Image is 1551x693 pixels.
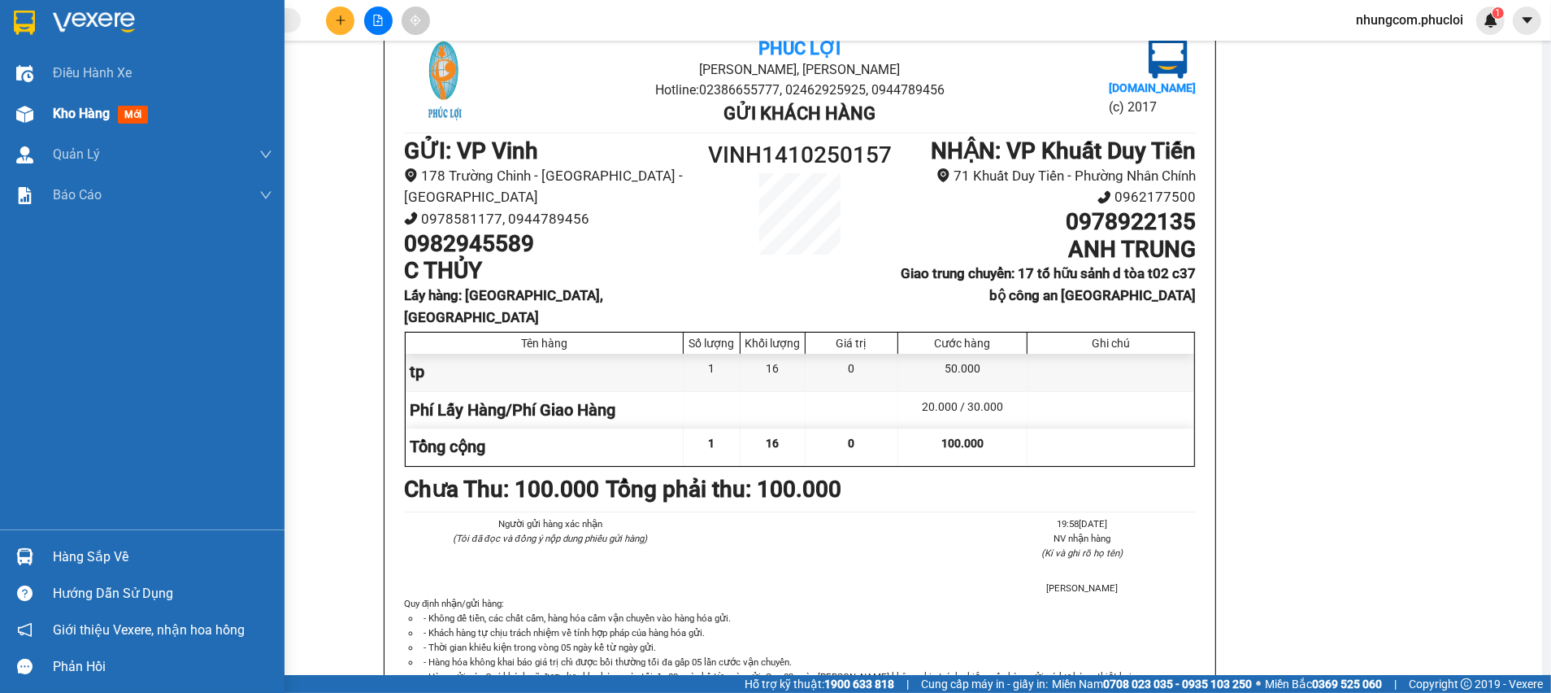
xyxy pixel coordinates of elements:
[404,40,485,121] img: logo.jpg
[410,437,485,456] span: Tổng cộng
[806,354,898,390] div: 0
[53,63,132,83] span: Điều hành xe
[758,38,841,59] b: Phúc Lợi
[536,80,1063,100] li: Hotline: 02386655777, 02462925925, 0944789456
[404,168,418,182] span: environment
[53,655,272,679] div: Phản hồi
[606,476,841,503] b: Tổng phải thu: 100.000
[53,144,100,164] span: Quản Lý
[372,15,384,26] span: file-add
[1461,678,1472,690] span: copyright
[17,622,33,638] span: notification
[745,675,894,693] span: Hỗ trợ kỹ thuật:
[941,437,984,450] span: 100.000
[364,7,393,35] button: file-add
[16,106,33,123] img: warehouse-icon
[899,186,1196,208] li: 0962177500
[410,15,421,26] span: aim
[1520,13,1535,28] span: caret-down
[901,265,1196,303] b: Giao trung chuyển: 17 tố hữu sảnh d tòa t02 c37 bộ công an [GEOGRAPHIC_DATA]
[404,230,701,258] h1: 0982945589
[53,185,102,205] span: Báo cáo
[14,11,35,35] img: logo-vxr
[931,137,1196,164] b: NHẬN : VP Khuất Duy Tiến
[1032,337,1190,350] div: Ghi chú
[1041,547,1123,559] i: (Kí và ghi rõ họ tên)
[1265,675,1382,693] span: Miền Bắc
[53,545,272,569] div: Hàng sắp về
[1109,81,1196,94] b: [DOMAIN_NAME]
[701,137,899,173] h1: VINH1410250157
[16,548,33,565] img: warehouse-icon
[899,165,1196,187] li: 71 Khuất Duy Tiến - Phường Nhân Chính
[16,187,33,204] img: solution-icon
[1495,7,1501,19] span: 1
[899,208,1196,236] h1: 0978922135
[404,137,538,164] b: GỬI : VP Vinh
[410,337,679,350] div: Tên hàng
[152,60,680,81] li: Hotline: 02386655777, 02462925925, 0944789456
[1103,678,1252,691] strong: 0708 023 035 - 0935 103 250
[688,337,736,350] div: Số lượng
[921,675,1048,693] span: Cung cấp máy in - giấy in:
[404,476,599,503] b: Chưa Thu : 100.000
[437,516,663,531] li: Người gửi hàng xác nhận
[404,208,701,230] li: 0978581177, 0944789456
[1109,97,1196,117] li: (c) 2017
[902,337,1023,350] div: Cước hàng
[53,106,110,121] span: Kho hàng
[1394,675,1397,693] span: |
[335,15,346,26] span: plus
[741,354,806,390] div: 16
[118,106,148,124] span: mới
[420,655,1196,669] li: - Hàng hóa không khai báo giá trị chỉ được bồi thường tối đa gấp 05 lần cước vận chuyển.
[969,581,1196,595] li: [PERSON_NAME]
[259,148,272,161] span: down
[404,211,418,225] span: phone
[16,65,33,82] img: warehouse-icon
[1256,681,1261,687] span: ⚪️
[969,516,1196,531] li: 19:58[DATE]
[810,337,893,350] div: Giá trị
[536,59,1063,80] li: [PERSON_NAME], [PERSON_NAME]
[402,7,430,35] button: aim
[420,611,1196,625] li: - Không để tiền, các chất cấm, hàng hóa cấm vận chuyển vào hàng hóa gửi.
[326,7,354,35] button: plus
[684,354,741,390] div: 1
[404,596,1196,684] div: Quy định nhận/gửi hàng :
[404,287,603,325] b: Lấy hàng : [GEOGRAPHIC_DATA], [GEOGRAPHIC_DATA]
[420,669,1196,684] li: - Hàng gửi của Quý khách sẽ được lưu kho bảo quản tối đa 03 ngày kể từ ngày gửi. Sau 03 ngày, [PE...
[53,620,245,640] span: Giới thiệu Vexere, nhận hoa hồng
[16,146,33,163] img: warehouse-icon
[1052,675,1252,693] span: Miền Nam
[1149,40,1188,79] img: logo.jpg
[152,40,680,60] li: [PERSON_NAME], [PERSON_NAME]
[969,531,1196,546] li: NV nhận hàng
[420,640,1196,655] li: - Thời gian khiếu kiện trong vòng 05 ngày kể từ ngày gửi.
[406,354,684,390] div: tp
[20,118,154,145] b: GỬI : VP Vinh
[708,437,715,450] span: 1
[1492,7,1504,19] sup: 1
[420,625,1196,640] li: - Khách hàng tự chịu trách nhiệm về tính hợp pháp của hàng hóa gửi.
[1343,10,1476,30] span: nhungcom.phucloi
[17,659,33,674] span: message
[824,678,894,691] strong: 1900 633 818
[1312,678,1382,691] strong: 0369 525 060
[766,437,779,450] span: 16
[723,103,875,124] b: Gửi khách hàng
[745,337,801,350] div: Khối lượng
[20,20,102,102] img: logo.jpg
[848,437,854,450] span: 0
[17,586,33,601] span: question-circle
[406,392,684,429] div: Phí Lấy Hàng/Phí Giao Hàng
[899,236,1196,264] h1: ANH TRUNG
[1097,190,1111,204] span: phone
[404,165,701,208] li: 178 Trường Chinh - [GEOGRAPHIC_DATA] - [GEOGRAPHIC_DATA]
[898,354,1027,390] div: 50.000
[404,257,701,285] h1: C THỦY
[936,168,950,182] span: environment
[1484,13,1498,28] img: icon-new-feature
[454,533,647,544] i: (Tôi đã đọc và đồng ý nộp dung phiếu gửi hàng)
[259,189,272,202] span: down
